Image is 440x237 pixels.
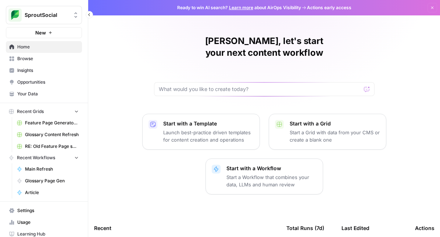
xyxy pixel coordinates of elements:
[25,120,79,126] span: Feature Page Generator Grid
[6,216,82,228] a: Usage
[17,79,79,85] span: Opportunities
[17,44,79,50] span: Home
[14,175,82,187] a: Glossary Page Gen
[154,35,375,59] h1: [PERSON_NAME], let's start your next content workflow
[17,108,44,115] span: Recent Grids
[6,27,82,38] button: New
[159,85,361,93] input: What would you like to create today?
[25,178,79,184] span: Glossary Page Gen
[6,152,82,163] button: Recent Workflows
[307,4,351,11] span: Actions early access
[17,55,79,62] span: Browse
[6,88,82,100] a: Your Data
[163,129,254,143] p: Launch best-practice driven templates for content creation and operations
[8,8,22,22] img: SproutSocial Logo
[14,129,82,141] a: Glossary Content Refresh
[6,76,82,88] a: Opportunities
[17,91,79,97] span: Your Data
[6,53,82,65] a: Browse
[6,41,82,53] a: Home
[290,129,380,143] p: Start a Grid with data from your CMS or create a blank one
[14,187,82,198] a: Article
[177,4,301,11] span: Ready to win AI search? about AirOps Visibility
[14,163,82,175] a: Main Refresh
[35,29,46,36] span: New
[25,131,79,138] span: Glossary Content Refresh
[6,205,82,216] a: Settings
[25,143,79,150] span: RE: Old Feature Page scrape and markdown Grid
[6,65,82,76] a: Insights
[14,141,82,152] a: RE: Old Feature Page scrape and markdown Grid
[25,11,69,19] span: SproutSocial
[17,154,55,161] span: Recent Workflows
[269,114,386,150] button: Start with a GridStart a Grid with data from your CMS or create a blank one
[163,120,254,127] p: Start with a Template
[17,207,79,214] span: Settings
[14,117,82,129] a: Feature Page Generator Grid
[25,189,79,196] span: Article
[290,120,380,127] p: Start with a Grid
[17,219,79,226] span: Usage
[25,166,79,172] span: Main Refresh
[17,67,79,74] span: Insights
[205,158,323,194] button: Start with a WorkflowStart a Workflow that combines your data, LLMs and human review
[142,114,260,150] button: Start with a TemplateLaunch best-practice driven templates for content creation and operations
[6,106,82,117] button: Recent Grids
[229,5,253,10] a: Learn more
[226,174,317,188] p: Start a Workflow that combines your data, LLMs and human review
[6,6,82,24] button: Workspace: SproutSocial
[226,165,317,172] p: Start with a Workflow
